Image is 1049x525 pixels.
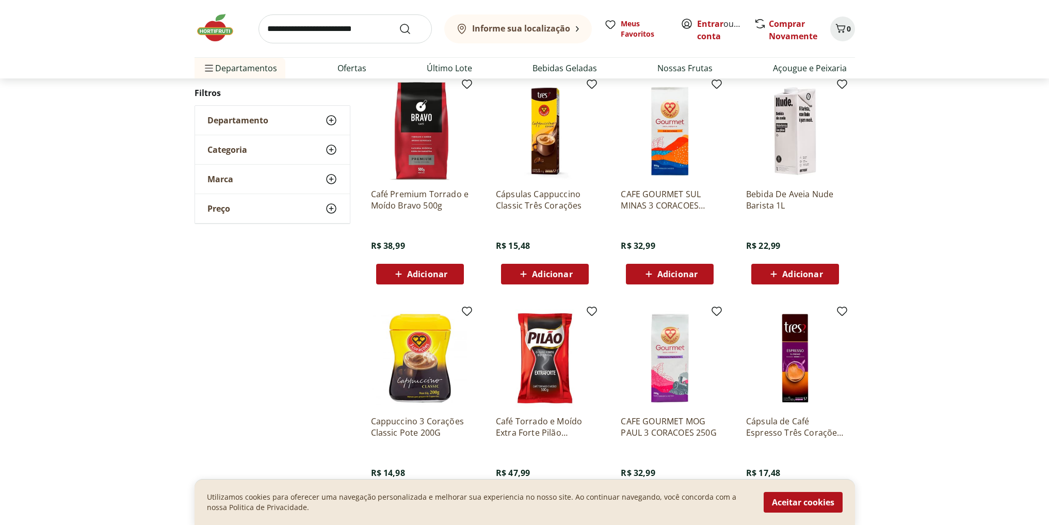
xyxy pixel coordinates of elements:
[371,309,469,407] img: Cappuccino 3 Corações Classic Pote 200G
[496,416,594,438] a: Café Torrado e Moído Extra Forte Pilão Almofada 500g
[496,188,594,211] a: Cápsulas Cappuccino Classic Três Corações
[746,467,780,479] span: R$ 17,48
[621,19,668,39] span: Meus Favoritos
[847,24,851,34] span: 0
[195,194,350,223] button: Preço
[195,135,350,164] button: Categoria
[621,240,655,251] span: R$ 32,99
[207,492,751,513] p: Utilizamos cookies para oferecer uma navegação personalizada e melhorar sua experiencia no nosso ...
[621,82,719,180] img: CAFE GOURMET SUL MINAS 3 CORACOES 250G
[195,165,350,194] button: Marca
[657,270,698,278] span: Adicionar
[751,264,839,284] button: Adicionar
[371,467,405,479] span: R$ 14,98
[371,188,469,211] a: Café Premium Torrado e Moído Bravo 500g
[371,82,469,180] img: Café Premium Torrado e Moído Bravo 500g
[203,56,277,81] span: Departamentos
[472,23,570,34] b: Informe sua localização
[501,264,589,284] button: Adicionar
[773,62,847,74] a: Açougue e Peixaria
[697,18,754,42] a: Criar conta
[746,82,844,180] img: Bebida De Aveia Nude Barista 1L
[764,492,843,513] button: Aceitar cookies
[769,18,817,42] a: Comprar Novamente
[621,416,719,438] a: CAFE GOURMET MOG PAUL 3 CORACOES 250G
[259,14,432,43] input: search
[207,203,230,214] span: Preço
[496,467,530,479] span: R$ 47,99
[337,62,366,74] a: Ofertas
[195,12,246,43] img: Hortifruti
[195,106,350,135] button: Departamento
[407,270,447,278] span: Adicionar
[657,62,713,74] a: Nossas Frutas
[207,115,268,125] span: Departamento
[697,18,723,29] a: Entrar
[427,62,472,74] a: Último Lote
[621,188,719,211] a: CAFE GOURMET SUL MINAS 3 CORACOES 250G
[830,17,855,41] button: Carrinho
[746,188,844,211] a: Bebida De Aveia Nude Barista 1L
[532,270,572,278] span: Adicionar
[207,174,233,184] span: Marca
[746,309,844,407] img: Cápsula de Café Espresso Três Corações Supremo 80g
[496,82,594,180] img: Cápsulas Cappuccino Classic Três Corações
[496,309,594,407] img: Café Torrado e Moído Extra Forte Pilão Almofada 500g
[532,62,597,74] a: Bebidas Geladas
[746,416,844,438] a: Cápsula de Café Espresso Três Corações Supremo 80g
[496,240,530,251] span: R$ 15,48
[203,56,215,81] button: Menu
[604,19,668,39] a: Meus Favoritos
[782,270,822,278] span: Adicionar
[371,416,469,438] a: Cappuccino 3 Corações Classic Pote 200G
[621,467,655,479] span: R$ 32,99
[621,309,719,407] img: CAFE GOURMET MOG PAUL 3 CORACOES 250G
[626,264,714,284] button: Adicionar
[371,240,405,251] span: R$ 38,99
[376,264,464,284] button: Adicionar
[697,18,743,42] span: ou
[746,240,780,251] span: R$ 22,99
[207,145,247,155] span: Categoria
[195,83,350,103] h2: Filtros
[444,14,592,43] button: Informe sua localização
[399,23,424,35] button: Submit Search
